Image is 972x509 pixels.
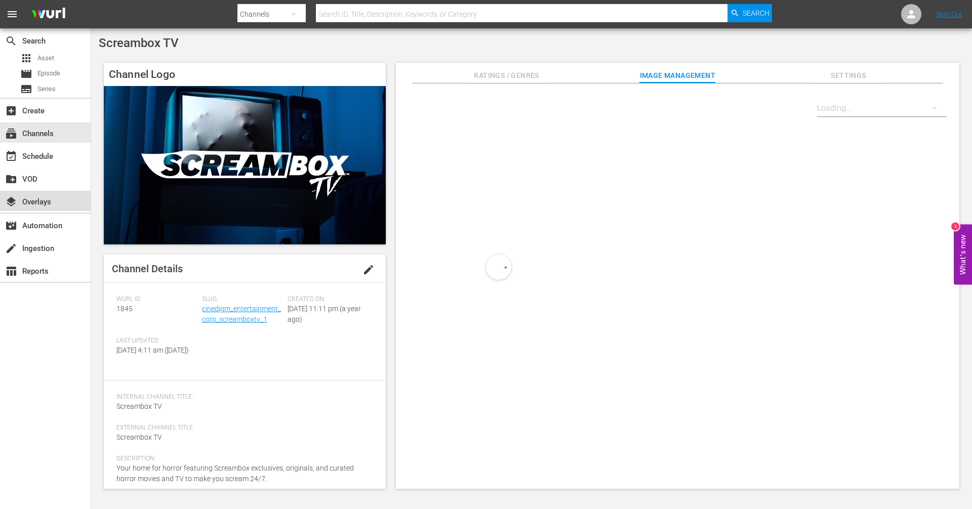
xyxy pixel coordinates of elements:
span: [DATE] 4:11 am ([DATE]) [116,346,189,354]
button: Search [727,4,772,22]
button: Open Feedback Widget [954,225,972,285]
span: Slug: [202,295,282,304]
span: Series [20,83,32,95]
h4: Channel Logo [104,63,386,86]
span: Series [37,84,56,94]
span: Schedule [5,150,17,162]
span: Search [5,35,17,47]
span: edit [362,264,375,276]
button: edit [356,258,381,282]
span: Asset [37,53,54,63]
a: cinedigm_entertainment_corp_screamboxtv_1 [202,305,281,323]
span: Screambox TV [116,433,162,441]
a: Sign Out [936,10,962,18]
span: Internal Channel Title: [116,393,368,401]
span: Created On: [288,295,368,304]
img: Screambox TV [104,86,386,244]
span: Description: [116,455,368,463]
span: Episode [20,68,32,80]
span: External Channel Title: [116,424,368,432]
div: 1 [951,223,959,231]
span: Ingestion [5,242,17,254]
span: Settings [811,69,886,82]
span: Channels [5,128,17,140]
span: 1845 [116,305,133,313]
span: Screambox TV [99,36,179,50]
span: Wurl ID: [116,295,197,304]
span: Automation [5,220,17,232]
span: Asset [20,52,32,64]
span: Create [5,105,17,117]
span: Channel Details [112,263,183,275]
span: VOD [5,173,17,185]
span: Your home for horror featuring Screambox exclusives, originals, and curated horror movies and TV ... [116,464,354,483]
span: Episode [37,68,60,78]
span: [DATE] 11:11 pm (a year ago) [288,305,361,323]
span: Image Management [639,69,715,82]
span: menu [6,8,18,20]
img: ans4CAIJ8jUAAAAAAAAAAAAAAAAAAAAAAAAgQb4GAAAAAAAAAAAAAAAAAAAAAAAAJMjXAAAAAAAAAAAAAAAAAAAAAAAAgAT5G... [24,3,73,26]
span: Last Updated: [116,337,197,345]
span: Ratings / Genres [469,69,545,82]
span: Screambox TV [116,402,162,410]
span: Reports [5,265,17,277]
span: Search [743,4,769,22]
span: Overlays [5,196,17,208]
